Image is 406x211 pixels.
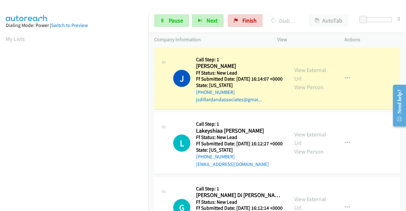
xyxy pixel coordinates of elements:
[196,192,281,199] h2: [PERSON_NAME] Di [PERSON_NAME]
[388,80,406,131] iframe: Resource Center
[271,16,298,25] p: Dialing [PERSON_NAME]
[294,148,324,155] a: View Person
[6,22,143,29] div: Dialing Mode: Power |
[196,127,281,135] h2: Lakeyshiaa [PERSON_NAME]
[196,141,283,147] h5: Ff Submitted Date: [DATE] 16:12:27 +0000
[173,135,190,152] h1: L
[196,96,262,102] a: jsdillardandassociates@gmai...
[6,35,25,43] a: My Lists
[206,17,218,24] span: Next
[173,70,190,87] h1: J
[196,154,235,160] a: [PHONE_NUMBER]
[154,14,189,27] a: Pause
[154,36,266,43] p: Company Information
[242,17,257,24] span: Finish
[228,14,263,27] a: Finish
[196,147,283,153] h5: State: [US_STATE]
[196,82,283,89] h5: State: [US_STATE]
[277,36,333,43] p: View
[196,70,283,76] h5: Ff Status: New Lead
[196,134,283,141] h5: Ff Status: New Lead
[294,131,326,147] a: View External Url
[196,199,283,205] h5: Ff Status: New Lead
[196,121,283,127] h5: Call Step: 1
[51,22,88,28] a: Switch to Preview
[196,161,269,167] a: [EMAIL_ADDRESS][DOMAIN_NAME]
[169,17,183,24] span: Pause
[363,17,392,22] div: Delay between calls (in seconds)
[397,14,400,23] div: 0
[344,36,400,43] p: Actions
[196,76,283,82] h5: Ff Submitted Date: [DATE] 16:14:07 +0000
[294,83,324,91] a: View Person
[196,186,283,192] h5: Call Step: 1
[192,14,224,27] button: Next
[309,14,348,27] button: AutoTab
[196,63,281,70] h2: [PERSON_NAME]
[196,56,283,63] h5: Call Step: 1
[196,89,235,95] a: [PHONE_NUMBER]
[294,66,326,82] a: View External Url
